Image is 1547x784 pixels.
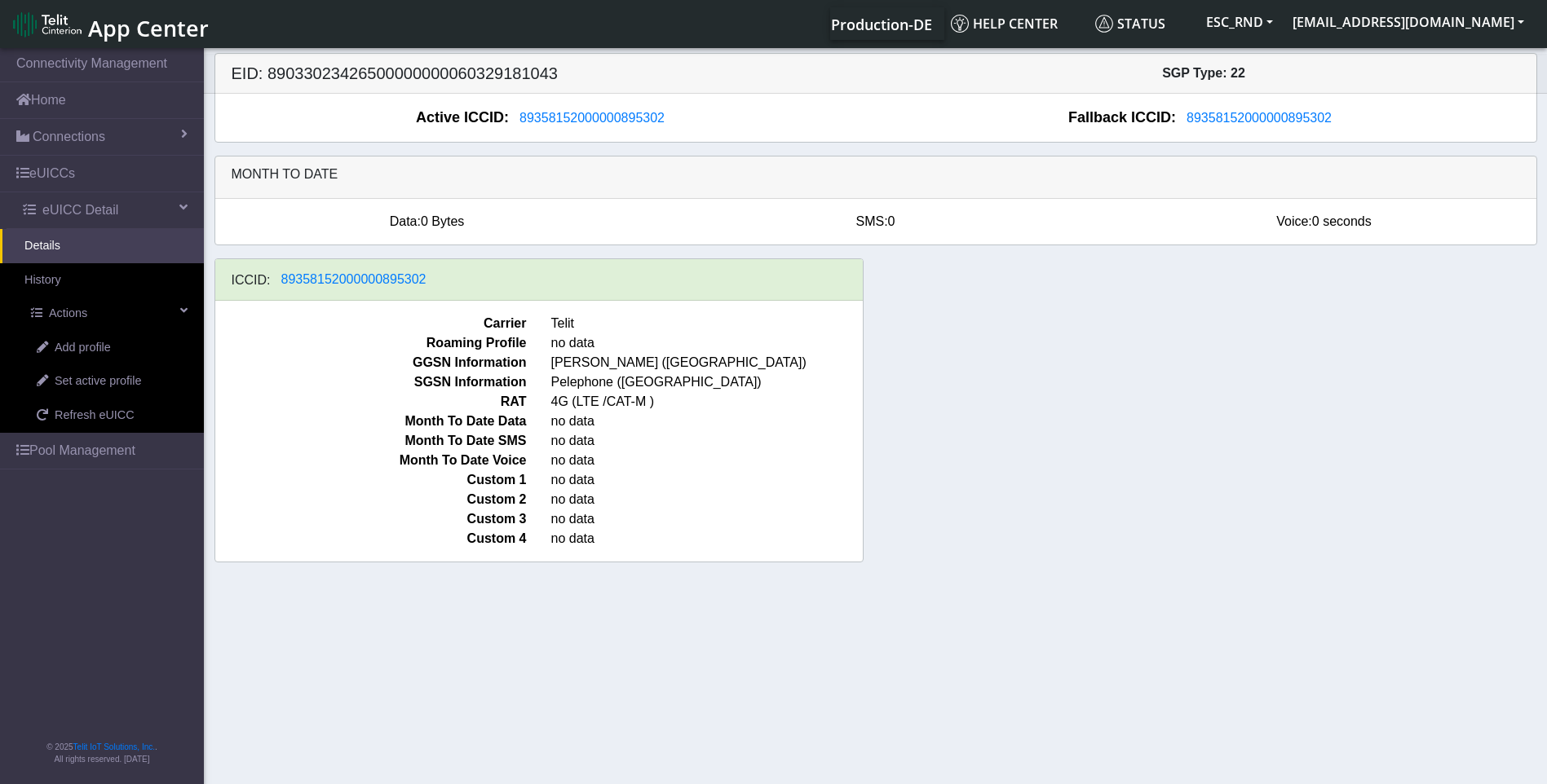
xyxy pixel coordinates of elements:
span: Custom 3 [203,509,539,529]
span: Voice: [1276,214,1312,228]
span: Data: [390,214,421,228]
span: Connections [33,127,105,147]
a: Status [1089,7,1196,40]
span: Month To Date Voice [203,451,539,470]
span: 0 Bytes [421,214,464,228]
span: no data [539,509,875,529]
img: knowledge.svg [951,15,969,33]
a: Add profile [12,331,204,365]
a: Telit IoT Solutions, Inc. [73,742,155,751]
a: Help center [944,7,1089,40]
button: ESC_RND [1196,7,1283,37]
span: Refresh eUICC [55,407,135,425]
span: 0 seconds [1312,214,1372,228]
span: RAT [203,392,539,412]
span: Custom 2 [203,490,539,509]
span: Set active profile [55,372,141,390]
span: SGP Type: 22 [1162,66,1245,80]
span: no data [539,333,875,353]
span: 89358152000000895302 [281,272,427,286]
span: [PERSON_NAME] ([GEOGRAPHIC_DATA]) [539,353,875,372]
span: Month To Date Data [203,412,539,431]
span: eUICC Detail [42,200,118,220]
a: Refresh eUICC [12,399,204,433]
a: Set active profile [12,364,204,399]
span: 4G (LTE /CAT-M ) [539,392,875,412]
a: Actions [7,297,204,331]
span: Custom 1 [203,470,539,490]
span: GGSN Information [203,353,539,372]
span: no data [539,529,875,548]
span: Add profile [55,339,111,357]
span: Fallback ICCID: [1068,107,1176,129]
a: App Center [13,7,206,42]
span: 89358152000000895302 [1187,111,1332,125]
span: Telit [539,314,875,333]
span: Actions [49,305,87,323]
span: 0 [888,214,895,228]
span: Active ICCID: [416,107,509,129]
h6: ICCID: [232,272,271,288]
button: 89358152000000895302 [1176,108,1342,129]
span: Carrier [203,314,539,333]
button: [EMAIL_ADDRESS][DOMAIN_NAME] [1283,7,1534,37]
span: Roaming Profile [203,333,539,353]
span: no data [539,451,875,470]
span: Help center [951,15,1058,33]
a: eUICC Detail [7,192,204,228]
h5: EID: 89033023426500000000060329181043 [219,64,876,83]
span: 89358152000000895302 [519,111,665,125]
img: status.svg [1095,15,1113,33]
button: 89358152000000895302 [271,269,437,290]
span: Custom 4 [203,529,539,548]
span: no data [539,431,875,451]
span: no data [539,412,875,431]
span: no data [539,470,875,490]
a: Your current platform instance [830,7,931,40]
button: 89358152000000895302 [509,108,675,129]
span: Month To Date SMS [203,431,539,451]
span: no data [539,490,875,509]
span: SMS: [855,214,887,228]
span: Pelephone ([GEOGRAPHIC_DATA]) [539,372,875,392]
span: Production-DE [831,15,932,34]
h6: Month to date [232,166,1520,182]
img: logo-telit-cinterion-gw-new.png [13,11,82,37]
span: App Center [88,13,209,43]
span: SGSN Information [203,372,539,392]
span: Status [1095,15,1165,33]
